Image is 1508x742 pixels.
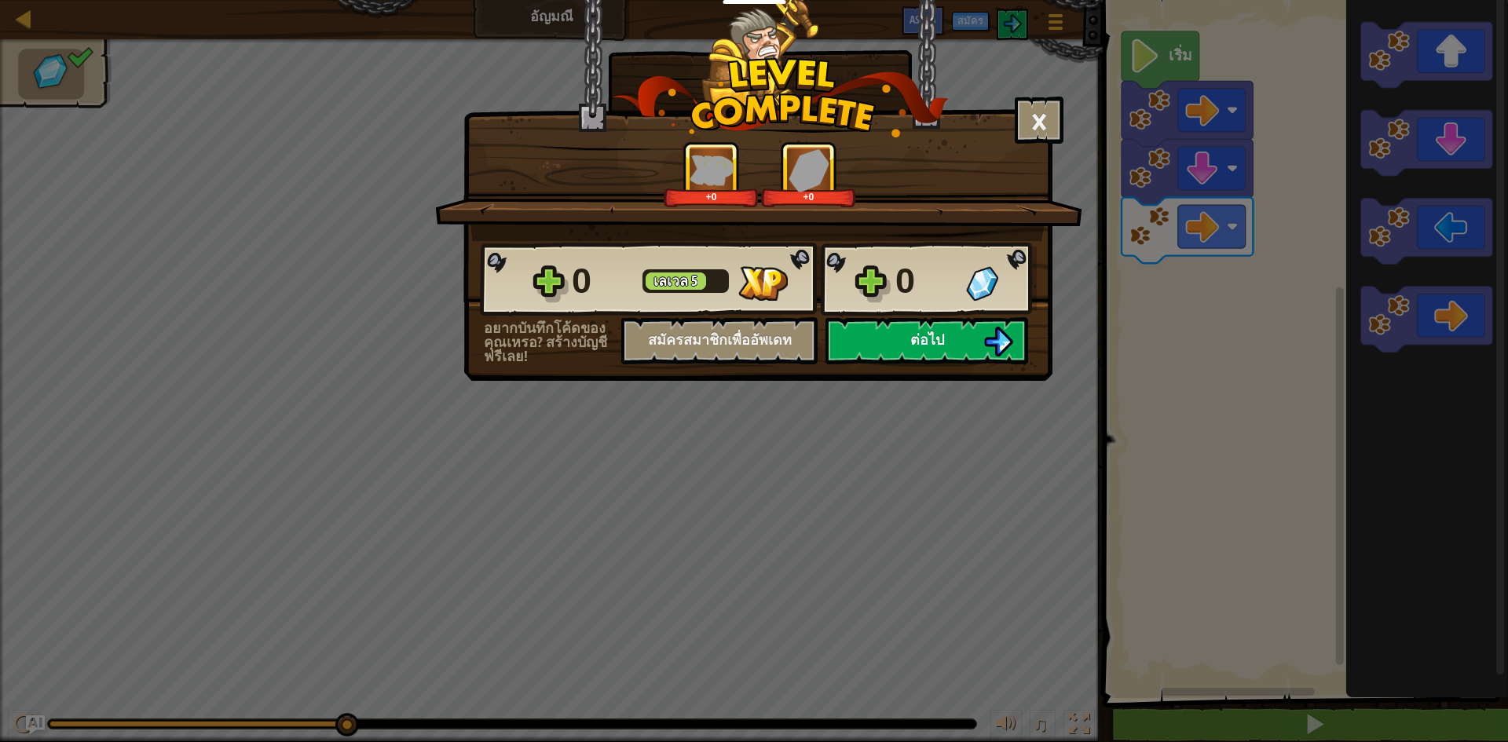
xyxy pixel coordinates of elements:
div: +0 [764,191,853,203]
img: ต่อไป [983,327,1013,356]
div: 0 [895,256,957,306]
div: อยากบันทึกโค้ดของคุณเหรอ? สร้างบัญชีฟรีเลย! [484,321,621,364]
span: ต่อไป [910,330,944,349]
span: เลเวล [653,271,691,291]
button: ต่อไป [825,317,1028,364]
img: อัญมณีที่ได้มา [966,266,998,301]
img: level_complete.png [612,58,949,137]
img: XP ที่ได้รับ [738,266,788,301]
img: XP ที่ได้รับ [690,155,734,185]
img: อัญมณีที่ได้มา [789,148,829,192]
div: +0 [667,191,756,203]
button: × [1015,97,1063,144]
button: สมัครสมาชิกเพื่ออัพเดท [621,317,818,364]
span: 5 [691,271,697,291]
div: 0 [572,256,633,306]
